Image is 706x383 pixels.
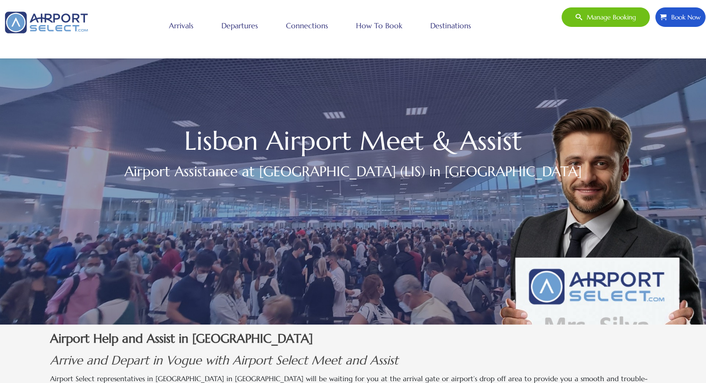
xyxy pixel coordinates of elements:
[50,161,656,182] h2: Airport Assistance at [GEOGRAPHIC_DATA] (LIS) in [GEOGRAPHIC_DATA]
[354,14,405,37] a: How to book
[219,14,260,37] a: Departures
[561,7,650,27] a: Manage booking
[50,130,656,152] h1: Lisbon Airport Meet & Assist
[655,7,706,27] a: Book Now
[582,7,636,27] span: Manage booking
[284,14,330,37] a: Connections
[50,331,313,346] strong: Airport Help and Assist in [GEOGRAPHIC_DATA]
[50,352,398,368] i: Arrive and Depart in Vogue with Airport Select Meet and Assist
[428,14,473,37] a: Destinations
[667,7,701,27] span: Book Now
[167,14,196,37] a: Arrivals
